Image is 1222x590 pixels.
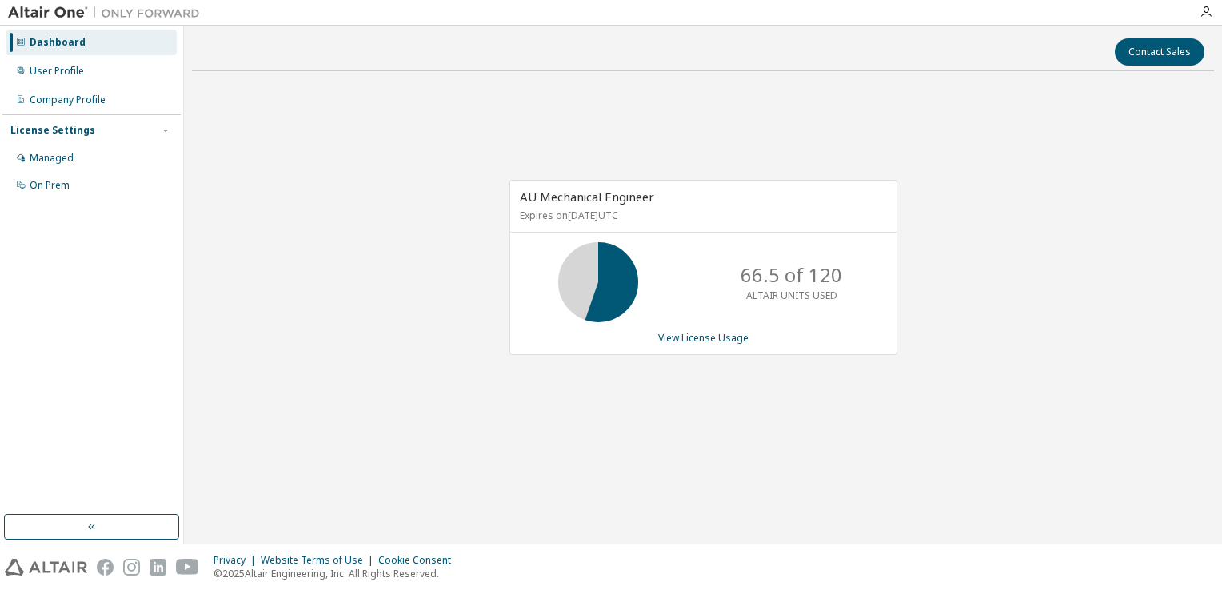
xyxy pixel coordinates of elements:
div: Company Profile [30,94,106,106]
p: Expires on [DATE] UTC [520,209,883,222]
img: instagram.svg [123,559,140,576]
img: youtube.svg [176,559,199,576]
p: 66.5 of 120 [741,261,842,289]
div: Dashboard [30,36,86,49]
img: linkedin.svg [150,559,166,576]
div: On Prem [30,179,70,192]
div: User Profile [30,65,84,78]
div: Cookie Consent [378,554,461,567]
span: AU Mechanical Engineer [520,189,654,205]
img: altair_logo.svg [5,559,87,576]
div: Website Terms of Use [261,554,378,567]
a: View License Usage [658,331,749,345]
div: Managed [30,152,74,165]
div: Privacy [214,554,261,567]
img: Altair One [8,5,208,21]
button: Contact Sales [1115,38,1204,66]
img: facebook.svg [97,559,114,576]
div: License Settings [10,124,95,137]
p: ALTAIR UNITS USED [746,289,837,302]
p: © 2025 Altair Engineering, Inc. All Rights Reserved. [214,567,461,580]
